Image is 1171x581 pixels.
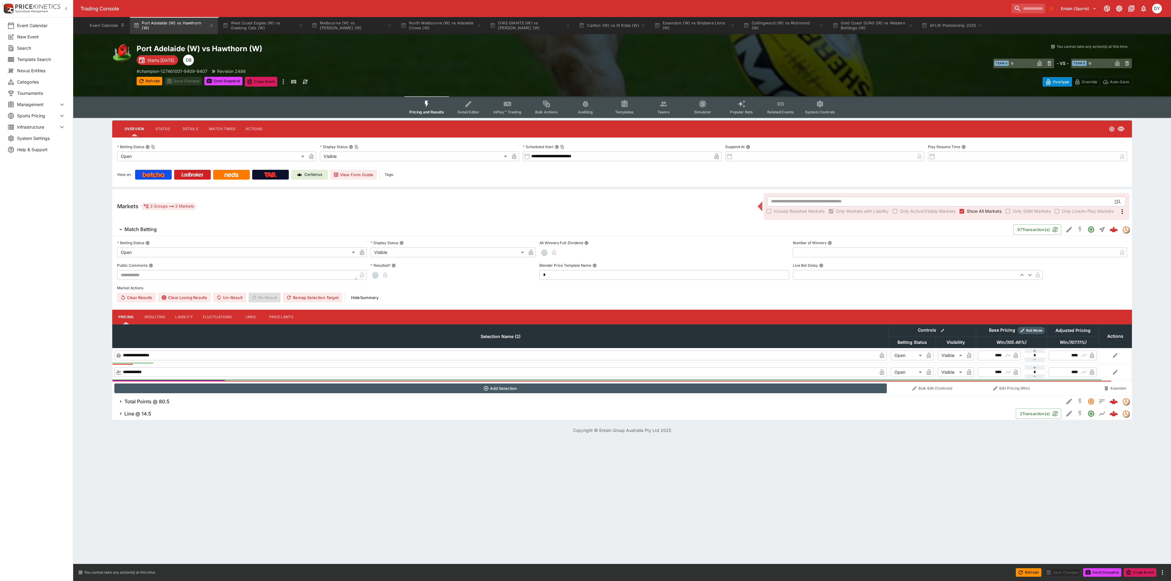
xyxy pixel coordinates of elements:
div: tradingmodel [1122,410,1130,417]
span: Teams [657,110,670,114]
th: Controls [889,324,976,336]
h2: Copy To Clipboard [137,44,634,53]
div: Open [117,248,357,257]
button: SGM Disabled [1075,408,1086,419]
span: Sports Pricing [17,112,58,119]
button: more [280,77,287,87]
button: Live Bet Delay [819,263,823,268]
button: Actions [240,122,268,136]
button: Documentation [1126,3,1137,14]
button: Liability [170,310,198,324]
p: Blender Price Template Name [539,263,591,268]
p: Play Resume Time [928,144,960,149]
svg: Open [1087,226,1095,233]
button: Melbourne (W) vs [PERSON_NAME] (W) [308,17,396,34]
span: Win(105.49%) [990,339,1033,346]
button: Line @ 14.5 [112,408,1016,420]
span: Management [17,101,58,108]
span: Categories [17,79,66,85]
button: Remap Selection Target [283,293,342,302]
p: Number of Winners [793,240,826,245]
button: Betting StatusCopy To Clipboard [145,145,150,149]
button: View Form Guide [330,170,377,180]
p: Public Comments [117,263,148,268]
h6: Total Points @ 80.5 [124,398,170,405]
button: Send Snapshot [1083,568,1121,577]
button: Match Betting [112,223,1013,236]
button: Edit Pricing (Win) [978,383,1045,393]
span: New Event [17,34,66,40]
span: Pricing and Results [409,110,444,114]
img: tradingmodel [1123,226,1129,233]
div: Visible [938,351,964,360]
span: System Settings [17,135,66,141]
button: Close Event [245,77,278,87]
p: Auto-Save [1110,79,1129,85]
label: Tags: [385,170,394,180]
img: logo-cerberus--red.svg [1109,225,1118,234]
div: c95694f6-c204-4de0-81ad-df7f67139e44 [1109,397,1118,406]
button: Select Tenant [1057,4,1100,13]
img: PriceKinetics Logo [2,2,14,15]
img: Betcha [142,172,164,177]
button: Details [177,122,204,136]
h6: - VS - [1057,60,1069,66]
em: ( 107.11 %) [1068,339,1086,346]
p: Live Bet Delay [793,263,818,268]
span: Re-Result [249,293,281,302]
svg: Open [1109,126,1115,132]
span: Related Events [767,110,794,114]
div: Open [117,151,306,161]
p: Revision 2486 [217,68,246,74]
input: search [1012,4,1045,13]
button: Toggle light/dark mode [1114,3,1125,14]
p: You cannot take any action(s) at this time. [1057,44,1128,49]
button: Display StatusCopy To Clipboard [349,145,353,149]
button: Copy To Clipboard [354,145,359,149]
button: Add Selection [114,383,887,393]
span: Only Live/In-Play Markets [1062,208,1114,214]
span: Selection Name (2) [474,333,527,340]
span: Only Markets with Liability [836,208,889,214]
img: Neds [224,172,238,177]
span: Popular Bets [730,110,753,114]
button: Overtype [1043,77,1072,87]
img: logo-cerberus--red.svg [1109,397,1118,406]
button: Override [1072,77,1100,87]
p: Overtype [1053,79,1069,85]
p: Scheduled Start [523,144,553,149]
a: Cerberus [291,170,328,180]
button: Copy To Clipboard [151,145,155,149]
span: Help & Support [17,146,66,153]
button: 97Transaction(s) [1013,224,1061,235]
p: Copyright © Entain Group Australia Pty Ltd 2025 [73,427,1171,433]
span: InPlay™ Trading [493,110,521,114]
p: Cerberus [304,172,322,178]
div: 6c020f6f-ebb0-482d-ace2-11cdccb820ec [1109,225,1118,234]
button: Bulk Edit (Controls) [890,383,974,393]
button: Auto-Save [1100,77,1132,87]
th: Adjusted Pricing [1047,324,1099,336]
span: Only SGM Markets [1013,208,1051,214]
span: Bulk Actions [535,110,558,114]
div: Open [891,367,924,377]
span: Win(107.11%) [1053,339,1093,346]
h5: Markets [117,203,138,210]
p: Suspend At [725,144,745,149]
button: Total Points @ 80.5 [112,395,1064,408]
svg: More [1119,208,1126,215]
button: Straight [1097,224,1108,235]
p: Override [1082,79,1097,85]
p: Betting Status [117,240,144,245]
span: Un-Result [213,293,246,302]
label: View on : [117,170,133,180]
div: Open [891,351,924,360]
span: Tournaments [17,90,66,96]
button: Resulted? [392,263,396,268]
span: Include Resulted Markets [774,208,825,214]
p: Copy To Clipboard [137,68,207,74]
button: Overview [120,122,149,136]
svg: Suspended [1087,398,1095,405]
button: Line [1097,408,1108,419]
img: Sportsbook Management [15,10,48,13]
